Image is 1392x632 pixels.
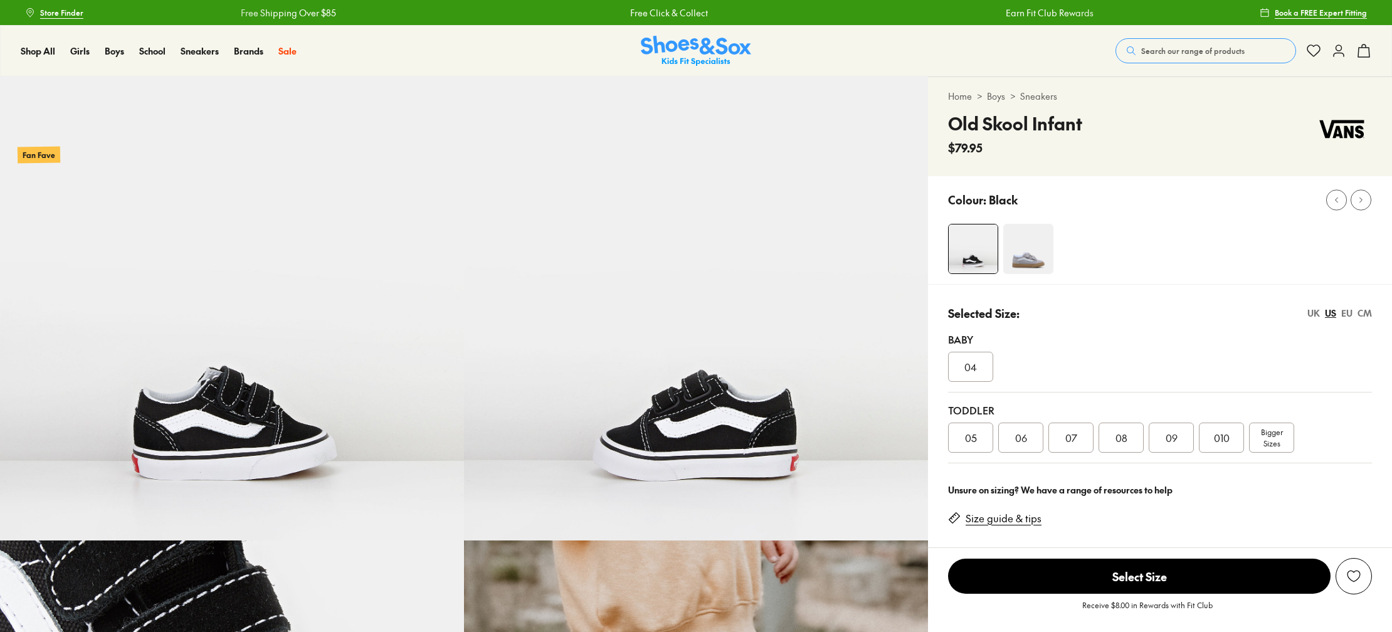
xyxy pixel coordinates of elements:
button: Search our range of products [1115,38,1296,63]
span: Sneakers [181,45,219,57]
div: UK [1307,307,1320,320]
span: Select Size [948,559,1331,594]
span: Book a FREE Expert Fitting [1275,7,1367,18]
a: Shop All [21,45,55,58]
a: Earn Fit Club Rewards [1004,6,1092,19]
a: Brands [234,45,263,58]
img: Vendor logo [1312,110,1372,148]
a: Sale [278,45,297,58]
img: SNS_Logo_Responsive.svg [641,36,751,66]
button: Select Size [948,558,1331,594]
p: Receive $8.00 in Rewards with Fit Club [1082,599,1213,622]
span: Search our range of products [1141,45,1245,56]
span: 010 [1214,430,1230,445]
p: Black [989,191,1018,208]
span: School [139,45,166,57]
span: 09 [1166,430,1178,445]
a: Free Click & Collect [629,6,707,19]
a: School [139,45,166,58]
a: Sneakers [181,45,219,58]
span: 05 [965,430,977,445]
span: Girls [70,45,90,57]
a: Home [948,90,972,103]
span: 04 [964,359,977,374]
a: Size guide & tips [966,512,1041,525]
span: $79.95 [948,139,983,156]
a: Sneakers [1020,90,1057,103]
a: Boys [987,90,1005,103]
div: Unsure on sizing? We have a range of resources to help [948,483,1372,497]
a: Book a FREE Expert Fitting [1260,1,1367,24]
span: 07 [1065,430,1077,445]
p: Selected Size: [948,305,1020,322]
span: Brands [234,45,263,57]
a: Girls [70,45,90,58]
a: Store Finder [25,1,83,24]
span: Boys [105,45,124,57]
a: Boys [105,45,124,58]
div: > > [948,90,1372,103]
p: Colour: [948,191,986,208]
p: Fan Fave [18,146,60,163]
h4: Old Skool Infant [948,110,1082,137]
div: EU [1341,307,1352,320]
div: Toddler [948,403,1372,418]
a: Free Shipping Over $85 [240,6,335,19]
a: Shoes & Sox [641,36,751,66]
img: 13_1 [464,76,928,540]
span: Store Finder [40,7,83,18]
span: Sale [278,45,297,57]
span: 08 [1115,430,1127,445]
div: CM [1358,307,1372,320]
div: US [1325,307,1336,320]
span: 06 [1015,430,1027,445]
button: Add to Wishlist [1336,558,1372,594]
img: 11_1 [949,224,998,273]
span: Shop All [21,45,55,57]
span: Bigger Sizes [1261,426,1283,449]
div: Baby [948,332,1372,347]
img: 4-538839_1 [1003,224,1053,274]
